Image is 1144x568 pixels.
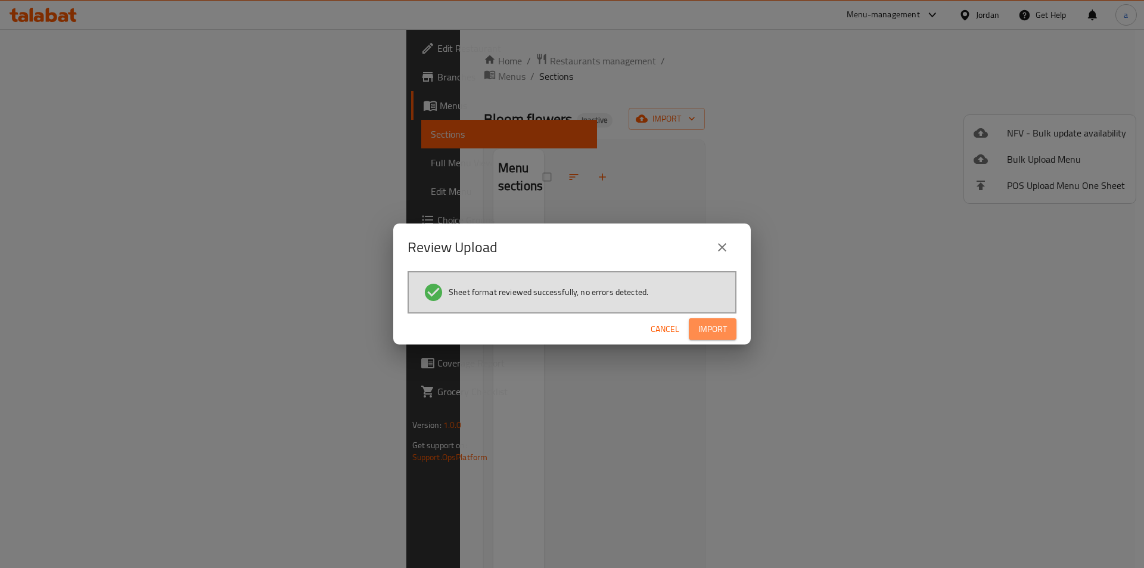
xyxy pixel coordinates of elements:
[651,322,679,337] span: Cancel
[698,322,727,337] span: Import
[646,318,684,340] button: Cancel
[689,318,736,340] button: Import
[708,233,736,262] button: close
[408,238,498,257] h2: Review Upload
[449,286,648,298] span: Sheet format reviewed successfully, no errors detected.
